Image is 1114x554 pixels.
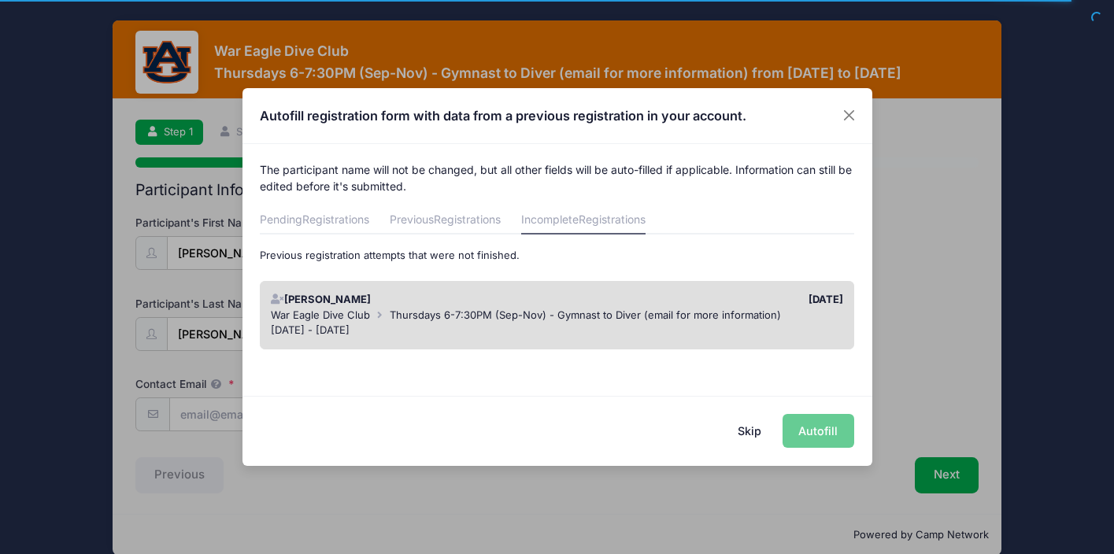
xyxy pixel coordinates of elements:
button: Skip [721,414,777,448]
span: Registrations [302,212,369,226]
div: [DATE] - [DATE] [271,323,843,338]
h4: Autofill registration form with data from a previous registration in your account. [260,106,746,125]
p: The participant name will not be changed, but all other fields will be auto-filled if applicable.... [260,161,854,194]
div: [DATE] [557,292,851,308]
a: Pending [260,206,369,235]
span: War Eagle Dive Club [271,308,370,321]
a: Previous [390,206,501,235]
p: Previous registration attempts that were not finished. [260,248,854,264]
span: Registrations [434,212,501,226]
a: Incomplete [521,206,646,235]
span: Thursdays 6-7:30PM (Sep-Nov) - Gymnast to Diver (email for more information) [390,308,781,321]
span: Registrations [579,212,646,226]
div: [PERSON_NAME] [264,292,557,308]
